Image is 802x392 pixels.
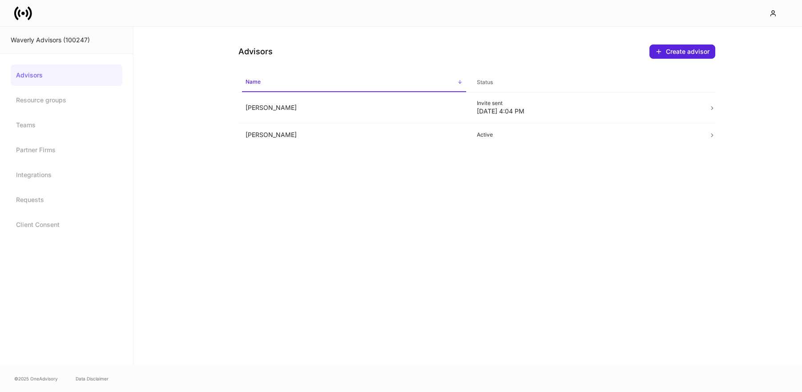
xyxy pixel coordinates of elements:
[477,107,524,115] span: [DATE] 4:04 PM
[242,73,467,92] span: Name
[14,375,58,382] span: © 2025 OneAdvisory
[238,123,470,147] td: [PERSON_NAME]
[477,131,694,138] p: Active
[11,114,122,136] a: Teams
[238,93,470,123] td: [PERSON_NAME]
[246,77,261,86] h6: Name
[11,189,122,210] a: Requests
[76,375,109,382] a: Data Disclaimer
[238,46,273,57] h4: Advisors
[11,214,122,235] a: Client Consent
[649,44,715,59] button: Create advisor
[477,100,694,107] p: Invite sent
[11,164,122,186] a: Integrations
[655,48,709,55] div: Create advisor
[11,139,122,161] a: Partner Firms
[11,65,122,86] a: Advisors
[477,78,493,86] h6: Status
[11,36,122,44] div: Waverly Advisors (100247)
[473,73,698,92] span: Status
[11,89,122,111] a: Resource groups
